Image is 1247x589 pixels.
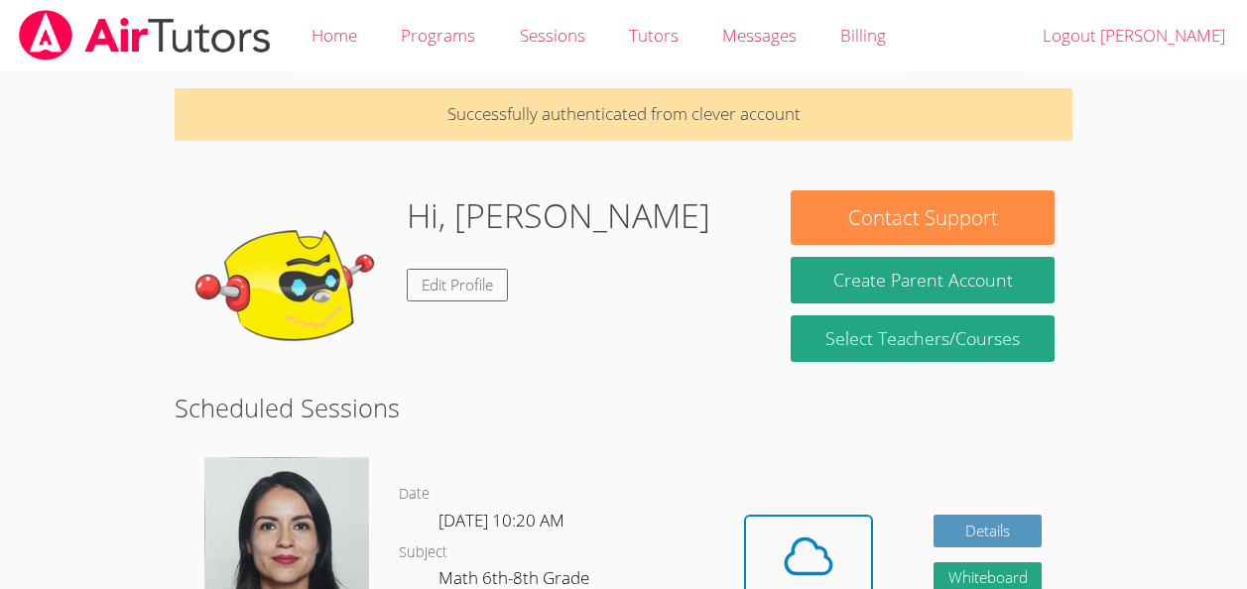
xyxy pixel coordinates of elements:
[407,190,710,241] h1: Hi, [PERSON_NAME]
[17,10,273,60] img: airtutors_banner-c4298cdbf04f3fff15de1276eac7730deb9818008684d7c2e4769d2f7ddbe033.png
[175,389,1072,426] h2: Scheduled Sessions
[407,269,508,301] a: Edit Profile
[791,190,1054,245] button: Contact Support
[399,540,447,565] dt: Subject
[791,257,1054,303] button: Create Parent Account
[175,88,1072,141] p: Successfully authenticated from clever account
[934,515,1043,547] a: Details
[791,315,1054,362] a: Select Teachers/Courses
[722,24,797,47] span: Messages
[399,482,430,507] dt: Date
[192,190,391,389] img: default.png
[438,509,564,531] span: [DATE] 10:20 AM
